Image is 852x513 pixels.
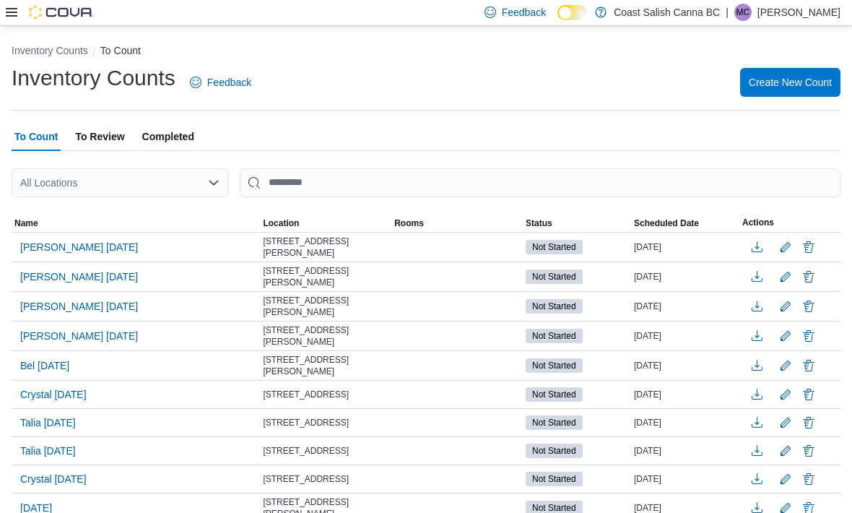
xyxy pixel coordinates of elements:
p: | [726,4,729,21]
button: [PERSON_NAME] [DATE] [14,236,144,258]
span: Location [263,217,299,229]
div: [DATE] [631,298,739,315]
span: Scheduled Date [634,217,699,229]
div: [DATE] [631,470,739,488]
div: [DATE] [631,414,739,431]
span: MC [736,4,750,21]
div: [DATE] [631,442,739,460]
button: Create New Count [740,68,840,97]
button: To Count [100,45,141,56]
button: Delete [800,357,817,374]
span: [STREET_ADDRESS] [263,445,349,457]
span: [STREET_ADDRESS][PERSON_NAME] [263,265,388,288]
div: [DATE] [631,238,739,256]
button: Delete [800,298,817,315]
span: Actions [742,217,774,228]
button: Delete [800,386,817,403]
button: [PERSON_NAME] [DATE] [14,325,144,347]
button: Delete [800,268,817,285]
button: Delete [800,470,817,488]
span: Bel [DATE] [20,358,69,373]
button: Delete [800,442,817,460]
input: This is a search bar. After typing your query, hit enter to filter the results lower in the page. [240,168,840,197]
span: [PERSON_NAME] [DATE] [20,299,138,314]
span: Not Started [532,329,576,342]
button: Delete [800,238,817,256]
span: Rooms [394,217,424,229]
button: Edit count details [777,355,794,376]
span: Dark Mode [557,20,558,21]
button: Bel [DATE] [14,355,75,376]
button: Edit count details [777,384,794,405]
span: [STREET_ADDRESS][PERSON_NAME] [263,354,388,377]
span: Not Started [532,444,576,457]
div: [DATE] [631,268,739,285]
h1: Inventory Counts [12,64,175,92]
span: Status [526,217,552,229]
span: Create New Count [749,75,832,90]
button: Delete [800,414,817,431]
span: [PERSON_NAME] [DATE] [20,270,138,284]
span: [STREET_ADDRESS][PERSON_NAME] [263,295,388,318]
button: Location [260,215,391,232]
span: Crystal [DATE] [20,472,87,486]
button: Edit count details [777,468,794,490]
button: Delete [800,327,817,345]
span: Name [14,217,38,229]
span: Not Started [526,240,583,254]
span: [STREET_ADDRESS] [263,389,349,400]
a: Feedback [184,68,257,97]
span: Not Started [532,473,576,486]
button: Status [523,215,631,232]
button: Talia [DATE] [14,440,82,462]
span: [STREET_ADDRESS] [263,417,349,428]
button: Open list of options [208,177,219,189]
button: Rooms [391,215,523,232]
button: Inventory Counts [12,45,88,56]
span: Not Started [526,358,583,373]
span: Not Started [532,416,576,429]
span: [STREET_ADDRESS] [263,473,349,485]
span: Not Started [526,387,583,402]
span: [PERSON_NAME] [DATE] [20,240,138,254]
button: [PERSON_NAME] [DATE] [14,296,144,317]
span: Not Started [526,472,583,486]
img: Cova [29,5,94,20]
span: [PERSON_NAME] [DATE] [20,329,138,343]
input: Dark Mode [557,5,588,20]
div: [DATE] [631,386,739,403]
span: Feedback [207,75,251,90]
span: Not Started [532,270,576,283]
button: Edit count details [777,325,794,347]
span: Not Started [526,444,583,458]
span: Crystal [DATE] [20,387,87,402]
button: [PERSON_NAME] [DATE] [14,266,144,288]
button: Scheduled Date [631,215,739,232]
div: Maddy Clayton [734,4,752,21]
span: To Count [14,122,58,151]
span: Not Started [526,415,583,430]
span: Feedback [502,5,546,20]
span: Not Started [526,270,583,284]
p: Coast Salish Canna BC [614,4,720,21]
button: Edit count details [777,266,794,288]
span: [STREET_ADDRESS][PERSON_NAME] [263,236,388,259]
span: Not Started [532,359,576,372]
span: To Review [75,122,124,151]
span: Not Started [532,388,576,401]
span: Not Started [532,300,576,313]
p: [PERSON_NAME] [757,4,840,21]
button: Edit count details [777,412,794,434]
button: Talia [DATE] [14,412,82,434]
span: [STREET_ADDRESS][PERSON_NAME] [263,324,388,348]
button: Edit count details [777,296,794,317]
button: Crystal [DATE] [14,384,92,405]
button: Crystal [DATE] [14,468,92,490]
button: Edit count details [777,236,794,258]
nav: An example of EuiBreadcrumbs [12,43,840,61]
span: Not Started [526,329,583,343]
button: Name [12,215,260,232]
span: Completed [142,122,194,151]
span: Talia [DATE] [20,444,76,458]
div: [DATE] [631,327,739,345]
